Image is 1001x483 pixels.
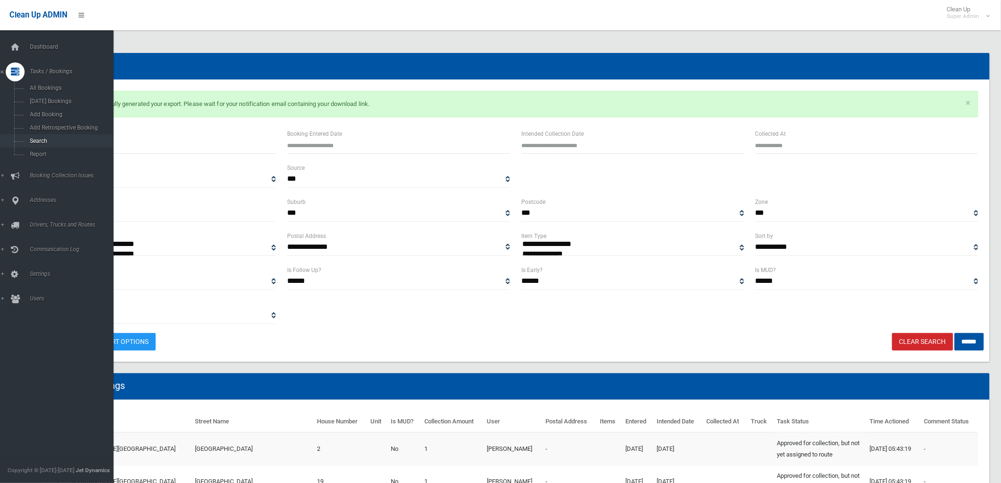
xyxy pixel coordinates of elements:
[27,295,122,302] span: Users
[27,68,122,75] span: Tasks / Bookings
[596,411,622,432] th: Items
[27,98,114,105] span: [DATE] Bookings
[191,432,314,465] td: [GEOGRAPHIC_DATA]
[27,172,122,179] span: Booking Collection Issues
[387,432,421,465] td: No
[387,411,421,432] th: Is MUD?
[27,246,122,253] span: Communication Log
[27,197,122,203] span: Addresses
[9,10,67,19] span: Clean Up ADMIN
[27,124,114,131] span: Add Retrospective Booking
[542,432,596,465] td: -
[69,411,191,432] th: Suburb
[653,411,703,432] th: Intended Date
[53,91,978,117] p: We have successfully generated your export. Please wait for your notification email containing yo...
[88,333,156,351] a: Export Options
[27,111,114,118] span: Add Booking
[313,411,367,432] th: House Number
[542,411,596,432] th: Postal Address
[287,129,342,139] label: Booking Entered Date
[755,129,786,139] label: Collected At
[920,432,978,465] td: -
[622,411,653,432] th: Entered
[483,432,542,465] td: [PERSON_NAME]
[703,411,747,432] th: Collected At
[483,411,542,432] th: User
[69,432,191,465] td: [PERSON_NAME][GEOGRAPHIC_DATA]
[622,432,653,465] td: [DATE]
[27,44,122,50] span: Dashboard
[866,411,920,432] th: Time Actioned
[866,432,920,465] td: [DATE] 05:43:19
[421,411,483,432] th: Collection Amount
[27,151,114,158] span: Report
[27,138,114,144] span: Search
[27,221,122,228] span: Drivers, Trucks and Routes
[421,432,483,465] td: 1
[653,432,703,465] td: [DATE]
[191,411,314,432] th: Street Name
[947,13,980,20] small: Super Admin
[747,411,773,432] th: Truck
[773,411,866,432] th: Task Status
[8,467,74,474] span: Copyright © [DATE]-[DATE]
[521,129,584,139] label: Intended Collection Date
[942,6,989,20] span: Clean Up
[773,432,866,465] td: Approved for collection, but not yet assigned to route
[313,432,367,465] td: 2
[27,271,122,277] span: Settings
[521,231,546,241] label: Item Type
[892,333,953,351] a: Clear Search
[76,467,110,474] strong: Jet Dynamics
[27,85,114,91] span: All Bookings
[966,98,971,108] a: ×
[920,411,978,432] th: Comment Status
[367,411,387,432] th: Unit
